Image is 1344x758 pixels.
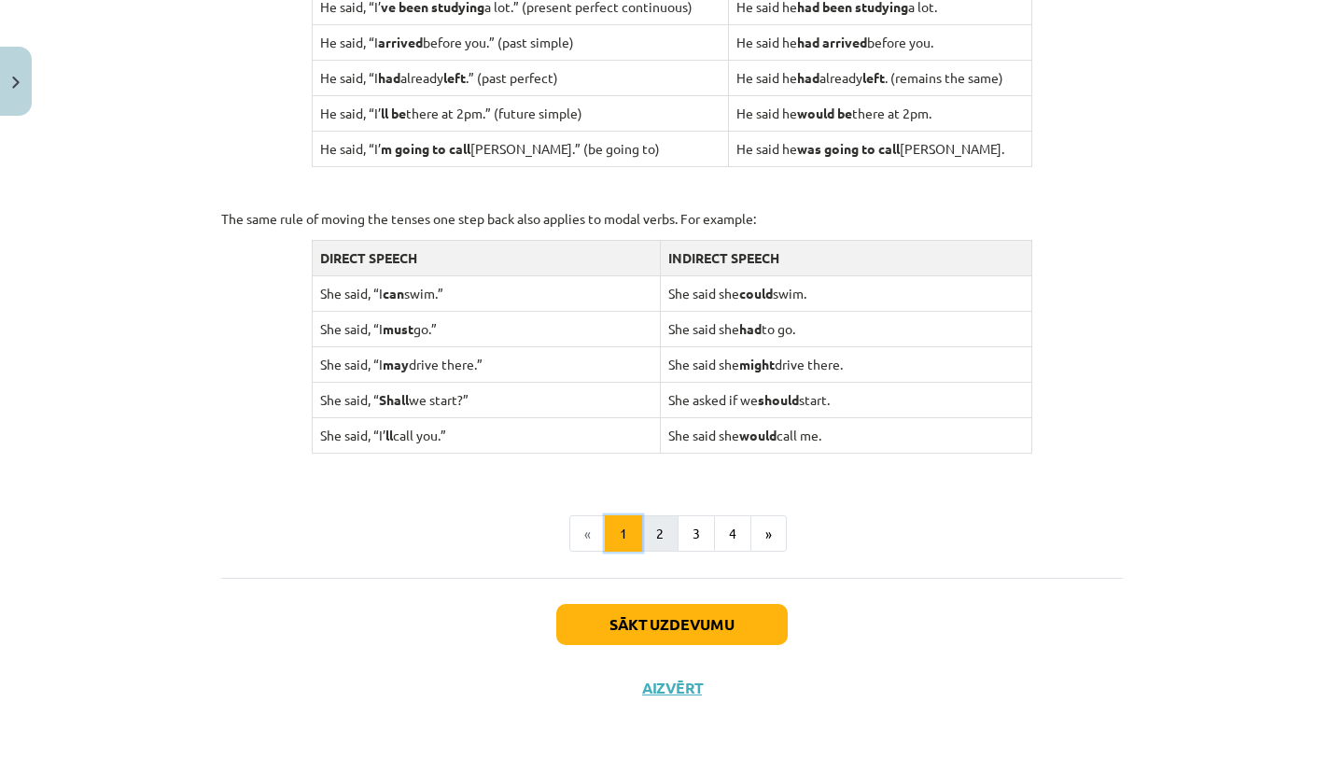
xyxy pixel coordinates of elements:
[381,140,470,157] strong: m going to call
[312,417,660,453] td: She said, “I’ call you.”
[728,95,1032,131] td: He said he there at 2pm.
[728,131,1032,166] td: He said he [PERSON_NAME].
[221,515,1123,553] nav: Page navigation example
[556,604,788,645] button: Sākt uzdevumu
[312,131,728,166] td: He said, “I’ [PERSON_NAME].” (be going to)
[797,105,852,121] strong: would be
[312,275,660,311] td: She said, “I swim.”
[383,320,413,337] strong: must
[221,209,1123,229] p: The same rule of moving the tenses one step back also applies to modal verbs. For example:
[381,105,406,121] strong: ll be
[797,69,819,86] strong: had
[660,240,1032,275] td: INDIRECT SPEECH
[641,515,679,553] button: 2
[312,95,728,131] td: He said, “I’ there at 2pm.” (future simple)
[797,34,867,50] strong: had arrived
[312,240,660,275] td: DIRECT SPEECH
[660,275,1032,311] td: She said she swim.
[739,320,762,337] strong: had
[312,60,728,95] td: He said, “I already .” (past perfect)
[378,34,423,50] strong: arrived
[714,515,751,553] button: 4
[739,427,777,443] strong: would
[12,77,20,89] img: icon-close-lesson-0947bae3869378f0d4975bcd49f059093ad1ed9edebbc8119c70593378902aed.svg
[637,679,707,697] button: Aizvērt
[443,69,466,86] strong: left
[312,24,728,60] td: He said, “I before you.” (past simple)
[750,515,787,553] button: »
[312,311,660,346] td: She said, “I go.”
[660,311,1032,346] td: She said she to go.
[758,391,799,408] strong: should
[312,346,660,382] td: She said, “I drive there.”
[379,391,409,408] strong: Shall
[739,285,773,302] strong: could
[378,69,400,86] strong: had
[383,356,409,372] strong: may
[862,69,885,86] strong: left
[728,60,1032,95] td: He said he already . (remains the same)
[660,346,1032,382] td: She said she drive there.
[660,417,1032,453] td: She said she call me.
[312,382,660,417] td: She said, “ we start?”
[728,24,1032,60] td: He said he before you.
[739,356,775,372] strong: might
[605,515,642,553] button: 1
[383,285,404,302] strong: can
[385,427,393,443] strong: ll
[797,140,900,157] strong: was going to call
[678,515,715,553] button: 3
[660,382,1032,417] td: She asked if we start.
